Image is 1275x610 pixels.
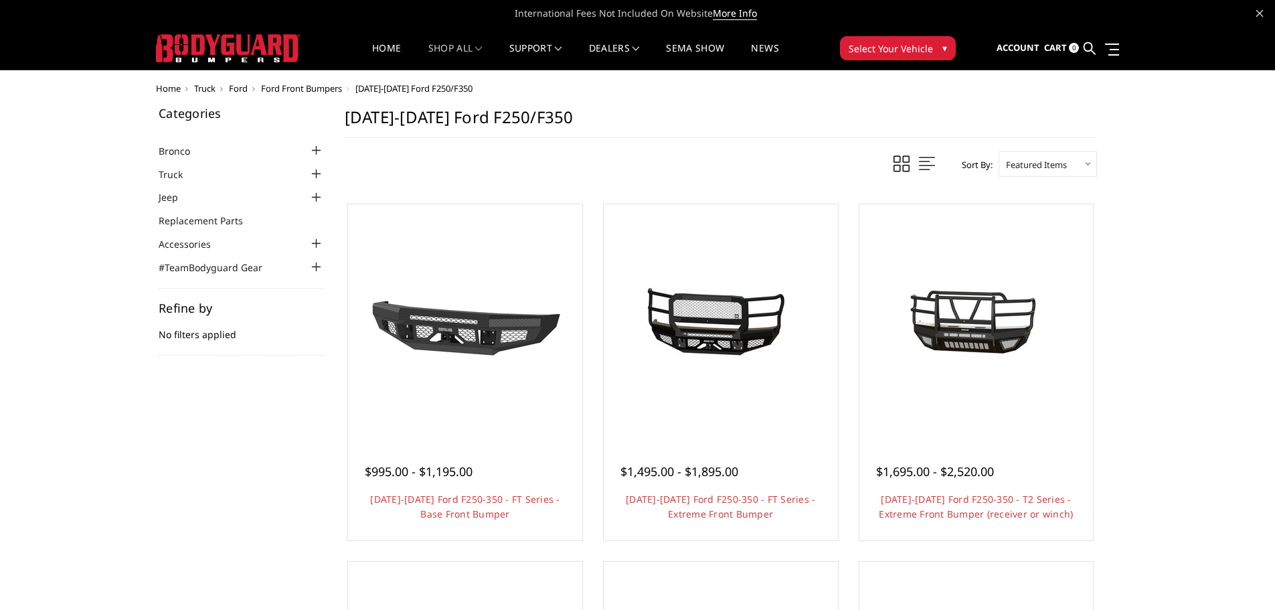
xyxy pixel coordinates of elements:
a: [DATE]-[DATE] Ford F250-350 - FT Series - Extreme Front Bumper [626,493,815,520]
h5: Categories [159,107,325,119]
span: $1,695.00 - $2,520.00 [876,463,994,479]
span: Account [997,42,1039,54]
a: 2017-2022 Ford F250-350 - T2 Series - Extreme Front Bumper (receiver or winch) 2017-2022 Ford F25... [863,208,1090,435]
a: Ford Front Bumpers [261,82,342,94]
h5: Refine by [159,302,325,314]
span: ▾ [942,41,947,55]
a: Home [372,44,401,70]
a: 2017-2022 Ford F250-350 - FT Series - Base Front Bumper [351,208,579,435]
div: No filters applied [159,302,325,356]
a: #TeamBodyguard Gear [159,260,279,275]
span: Cart [1044,42,1067,54]
img: 2017-2022 Ford F250-350 - FT Series - Base Front Bumper [358,261,572,382]
a: Support [509,44,562,70]
h1: [DATE]-[DATE] Ford F250/F350 [345,107,1097,138]
span: 0 [1069,43,1079,53]
a: SEMA Show [666,44,724,70]
span: Select Your Vehicle [849,42,933,56]
a: Cart 0 [1044,30,1079,66]
a: Replacement Parts [159,214,260,228]
a: Jeep [159,190,195,204]
a: 2017-2022 Ford F250-350 - FT Series - Extreme Front Bumper 2017-2022 Ford F250-350 - FT Series - ... [607,208,835,435]
a: [DATE]-[DATE] Ford F250-350 - T2 Series - Extreme Front Bumper (receiver or winch) [879,493,1073,520]
button: Select Your Vehicle [840,36,956,60]
a: Ford [229,82,248,94]
a: Dealers [589,44,640,70]
span: [DATE]-[DATE] Ford F250/F350 [355,82,473,94]
img: BODYGUARD BUMPERS [156,34,300,62]
a: More Info [713,7,757,20]
a: Truck [194,82,216,94]
a: [DATE]-[DATE] Ford F250-350 - FT Series - Base Front Bumper [370,493,560,520]
a: Bronco [159,144,207,158]
span: $1,495.00 - $1,895.00 [620,463,738,479]
a: Account [997,30,1039,66]
a: Accessories [159,237,228,251]
a: Home [156,82,181,94]
a: shop all [428,44,483,70]
label: Sort By: [954,155,993,175]
a: News [751,44,778,70]
a: Truck [159,167,199,181]
span: $995.00 - $1,195.00 [365,463,473,479]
